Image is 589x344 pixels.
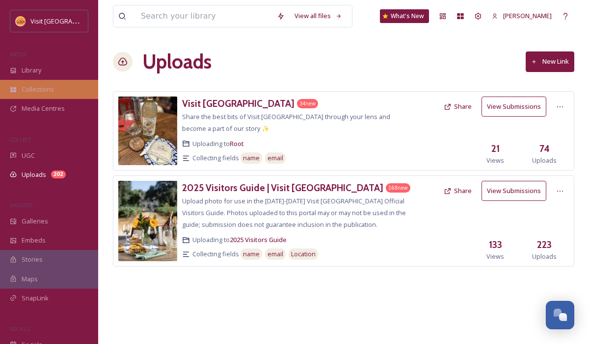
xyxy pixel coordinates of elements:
span: SnapLink [22,294,49,303]
h3: 223 [537,238,552,252]
span: Views [486,156,504,165]
span: Uploads [532,252,557,261]
a: View Submissions [482,181,551,201]
span: name [243,249,260,259]
span: Uploads [22,170,46,179]
input: Search your library [136,5,272,27]
button: Share [439,97,477,116]
h3: 133 [489,238,502,252]
span: Collecting fields [192,249,239,259]
span: WIDGETS [10,201,32,209]
div: 34 new [297,99,318,108]
span: UGC [22,151,35,160]
span: SOCIALS [10,325,29,332]
div: 168 new [386,183,410,193]
a: What's New [380,9,429,23]
span: Uploading to [192,139,244,148]
a: 2025 Visitors Guide | Visit [GEOGRAPHIC_DATA] [182,181,383,195]
span: Visit [GEOGRAPHIC_DATA] [30,16,107,25]
a: [PERSON_NAME] [487,6,557,25]
h3: Visit [GEOGRAPHIC_DATA] [182,98,294,109]
span: Uploads [532,156,557,165]
img: Square%20Social%20Visit%20Lodi.png [16,16,26,26]
span: Galleries [22,217,48,226]
span: Maps [22,274,38,284]
span: Views [486,252,504,261]
span: Media Centres [22,104,65,113]
a: 2025 Visitors Guide [230,235,287,244]
span: Library [22,66,41,75]
span: Embeds [22,236,46,245]
span: Location [291,249,316,259]
a: View Submissions [482,97,551,117]
img: 2acd0613-a2e2-43e2-92e9-eabe3dcb039e.jpg [118,97,177,165]
span: Stories [22,255,43,264]
h3: 21 [491,142,500,156]
span: Collections [22,85,54,94]
span: Share the best bits of Visit [GEOGRAPHIC_DATA] through your lens and become a part of our story ✨ [182,112,390,133]
button: New Link [526,51,574,72]
span: name [243,153,260,163]
span: MEDIA [10,50,27,58]
button: Share [439,181,477,200]
h3: 74 [539,142,550,156]
div: 202 [51,171,66,178]
a: Root [230,139,244,148]
span: Uploading to [192,235,287,245]
button: View Submissions [482,181,546,201]
h3: 2025 Visitors Guide | Visit [GEOGRAPHIC_DATA] [182,182,383,194]
a: View all files [290,6,347,25]
span: email [268,249,283,259]
span: COLLECT [10,136,31,143]
span: email [268,153,283,163]
span: [PERSON_NAME] [503,11,552,20]
span: Collecting fields [192,153,239,163]
button: View Submissions [482,97,546,117]
button: Open Chat [546,301,574,329]
a: Uploads [142,47,212,76]
a: Visit [GEOGRAPHIC_DATA] [182,97,294,111]
img: 02ba72ed-9640-4def-b05f-57bda92ce533.jpg [118,181,177,261]
span: Upload photo for use in the [DATE]-[DATE] Visit [GEOGRAPHIC_DATA] Official Visitors Guide. Photos... [182,197,406,229]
